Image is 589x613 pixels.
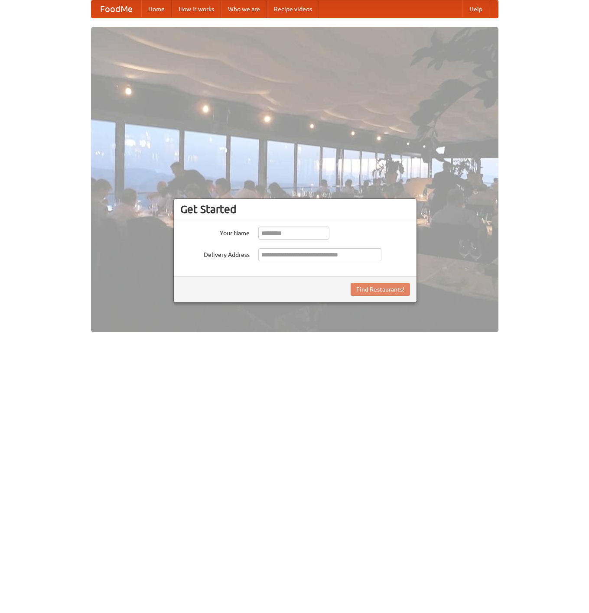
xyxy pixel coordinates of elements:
[180,203,410,216] h3: Get Started
[91,0,141,18] a: FoodMe
[351,283,410,296] button: Find Restaurants!
[141,0,172,18] a: Home
[172,0,221,18] a: How it works
[180,227,250,237] label: Your Name
[180,248,250,259] label: Delivery Address
[462,0,489,18] a: Help
[267,0,319,18] a: Recipe videos
[221,0,267,18] a: Who we are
